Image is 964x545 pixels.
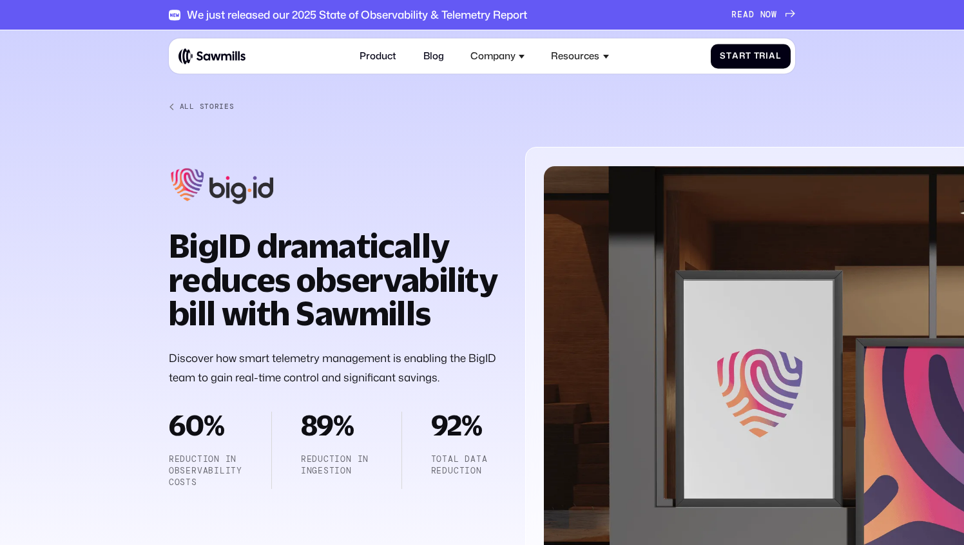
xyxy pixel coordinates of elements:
[739,51,746,61] span: r
[769,51,776,61] span: a
[732,51,739,61] span: a
[301,412,372,439] h2: 89%
[726,51,732,61] span: t
[416,43,450,69] a: Blog
[731,10,795,20] a: READNOW
[743,10,749,20] span: A
[187,8,527,21] div: We just released our 2025 State of Observability & Telemetry Report
[771,10,777,20] span: W
[169,102,795,111] a: All Stories
[301,454,372,477] p: Reduction in ingestion
[544,43,616,69] div: Resources
[776,51,781,61] span: l
[760,10,766,20] span: N
[766,51,769,61] span: i
[746,51,751,61] span: t
[180,102,235,111] div: All Stories
[711,44,791,68] a: StartTrial
[169,454,242,489] p: Reduction in observability costs
[463,43,532,69] div: Company
[754,51,760,61] span: T
[169,412,242,439] h2: 60%
[720,51,726,61] span: S
[749,10,755,20] span: D
[470,50,516,62] div: Company
[431,412,503,439] h2: 92%
[759,51,766,61] span: r
[731,10,737,20] span: R
[169,226,497,332] strong: BigID dramatically reduces observability bill with Sawmills
[551,50,599,62] div: Resources
[737,10,743,20] span: E
[766,10,771,20] span: O
[169,349,503,388] p: Discover how smart telemetry management is enabling the BigID team to gain real-time control and ...
[431,454,503,477] p: TOTAL DATA REDUCTION
[352,43,403,69] a: Product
